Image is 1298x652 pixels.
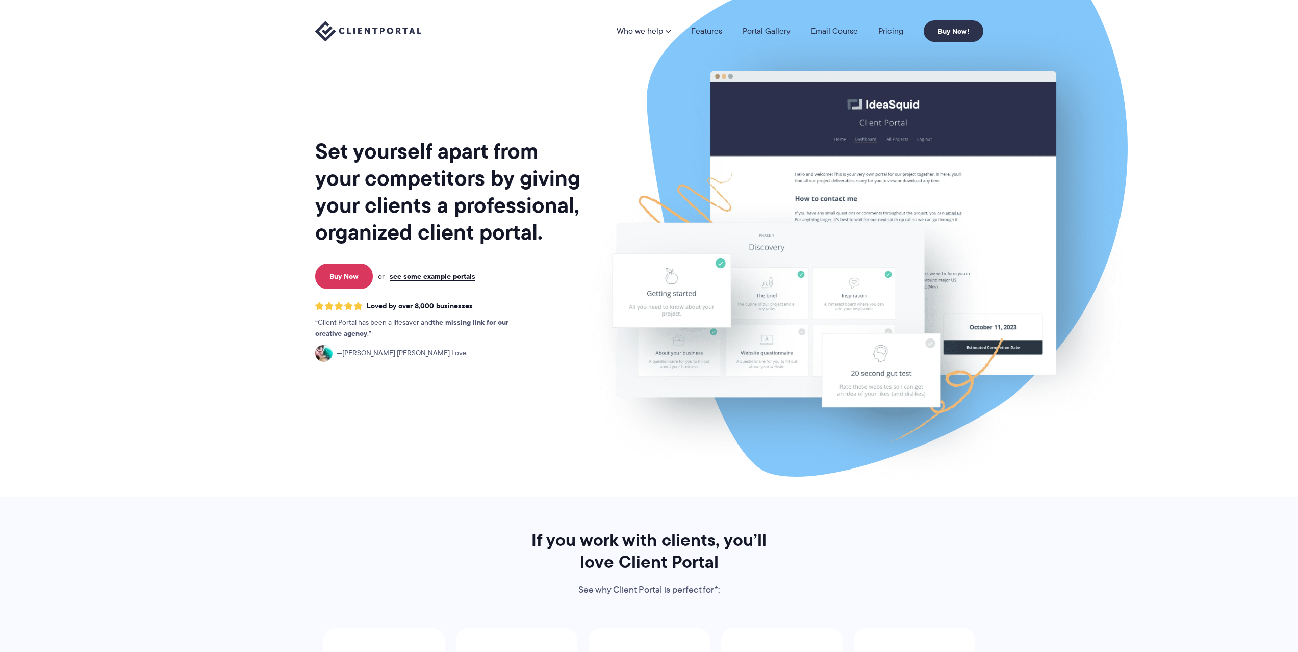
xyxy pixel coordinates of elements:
a: Features [691,27,722,35]
span: [PERSON_NAME] [PERSON_NAME] Love [337,348,467,359]
a: Buy Now! [924,20,983,42]
a: Email Course [811,27,858,35]
a: see some example portals [390,272,475,281]
strong: the missing link for our creative agency [315,317,508,339]
h1: Set yourself apart from your competitors by giving your clients a professional, organized client ... [315,138,582,246]
p: Client Portal has been a lifesaver and . [315,317,529,340]
span: Loved by over 8,000 businesses [367,302,473,310]
p: See why Client Portal is perfect for*: [518,583,781,598]
a: Buy Now [315,264,373,289]
span: or [378,272,385,281]
a: Portal Gallery [743,27,791,35]
h2: If you work with clients, you’ll love Client Portal [518,529,781,573]
a: Who we help [617,27,671,35]
a: Pricing [878,27,903,35]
